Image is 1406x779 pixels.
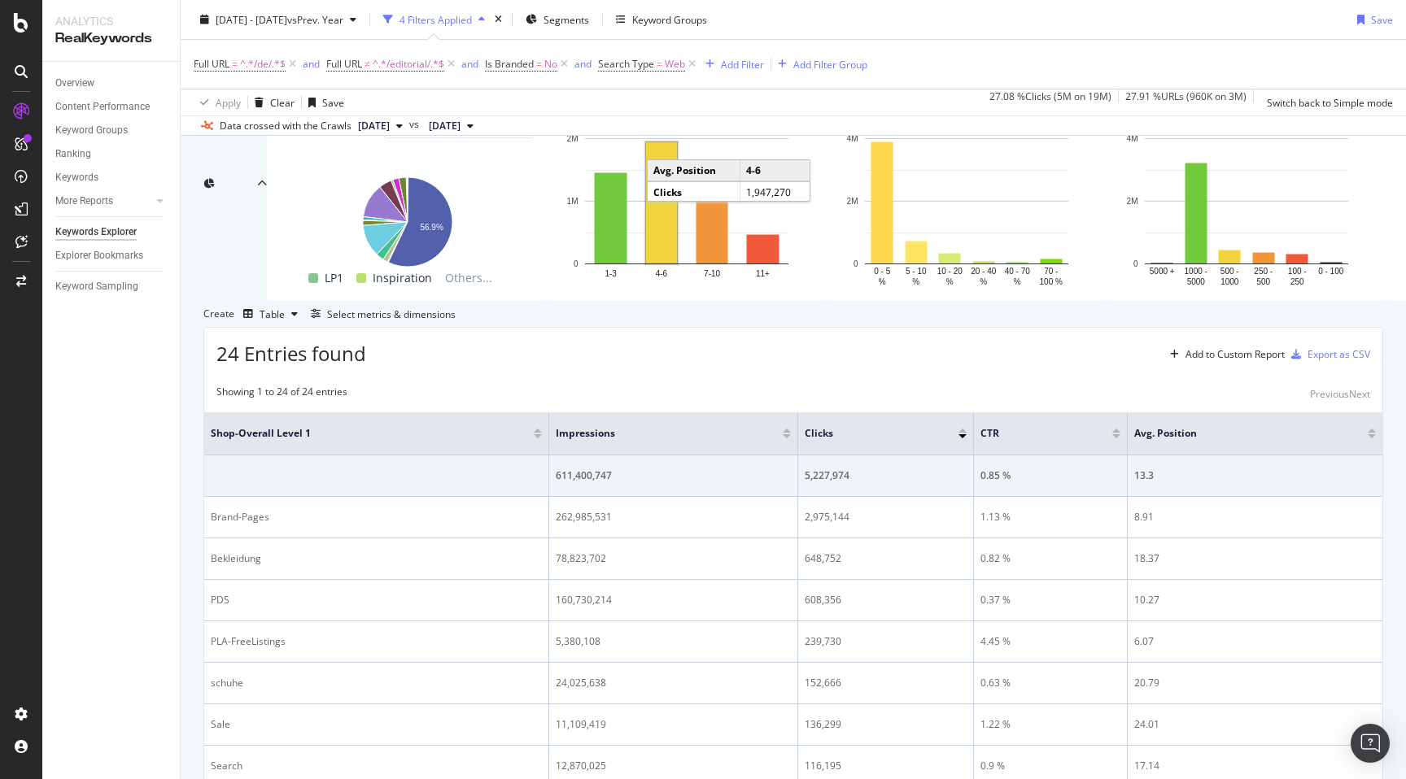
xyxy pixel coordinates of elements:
text: 4-6 [656,269,668,278]
span: Is Branded [485,57,534,71]
text: 250 - [1254,267,1273,276]
div: A chart. [560,130,814,288]
div: Search [211,759,542,773]
div: RealKeywords [55,29,167,48]
div: 0.82 % [980,551,1120,566]
div: A chart. [1120,130,1373,288]
div: 20.79 [1134,676,1376,690]
div: 611,400,747 [556,468,791,483]
text: 0 - 100 [1318,267,1344,276]
text: 0 [574,259,579,268]
text: 5000 [1187,277,1206,286]
text: 0 [1133,259,1138,268]
div: 136,299 [805,717,967,732]
text: 4M [1127,134,1138,143]
div: 4.45 % [980,634,1120,649]
div: Keyword Groups [632,12,707,26]
span: Full URL [194,57,229,71]
text: 500 [1256,277,1270,286]
div: schuhe [211,676,542,690]
div: 5,227,974 [805,468,967,483]
div: 0.63 % [980,676,1120,690]
svg: A chart. [840,130,1094,288]
text: % [946,277,954,286]
div: 1.13 % [980,510,1120,524]
div: 239,730 [805,634,967,649]
div: 262,985,531 [556,510,791,524]
div: Add Filter [721,57,764,71]
div: Showing 1 to 24 of 24 entries [216,385,347,404]
a: Ranking [55,146,168,163]
div: 24,025,638 [556,676,791,690]
text: % [1014,277,1021,286]
div: 78,823,702 [556,551,791,566]
text: 0 [854,259,858,268]
text: 2M [567,134,579,143]
div: and [303,57,320,71]
text: 7-10 [704,269,720,278]
button: Add Filter [699,54,764,74]
div: Bekleidung [211,551,542,566]
span: LP1 [325,268,343,288]
div: PDS [211,593,542,607]
div: Data crossed with the Crawls [220,119,351,133]
span: Web [665,53,685,76]
div: 17.14 [1134,759,1376,773]
a: Keyword Sampling [55,278,168,295]
a: Keyword Groups [55,122,168,139]
text: 1000 - [1185,267,1207,276]
text: % [980,277,987,286]
button: Export as CSV [1285,342,1370,368]
div: Analytics [55,13,167,29]
div: 160,730,214 [556,593,791,607]
text: 100 % [1040,277,1063,286]
button: Table [237,301,304,327]
a: More Reports [55,193,152,210]
div: 27.08 % Clicks ( 5M on 19M ) [989,89,1111,115]
svg: A chart. [280,169,534,268]
div: Top Charts [221,67,257,301]
div: 24.01 [1134,717,1376,732]
button: Switch back to Simple mode [1260,89,1393,115]
button: 4 Filters Applied [377,7,491,33]
div: and [574,57,592,71]
span: Clicks [805,426,935,441]
span: Segments [544,12,589,26]
button: Apply [194,89,241,115]
span: Full URL [326,57,362,71]
div: Keywords [55,169,98,186]
span: = [232,57,238,71]
div: Keyword Groups [55,122,128,139]
text: 500 - [1220,267,1239,276]
span: Search Type [598,57,654,71]
div: More Reports [55,193,113,210]
span: = [657,57,662,71]
div: Add Filter Group [793,57,867,71]
button: and [574,56,592,72]
span: Inspiration [373,268,432,288]
button: Save [1351,7,1393,33]
div: Save [1371,12,1393,26]
div: 0.37 % [980,593,1120,607]
div: times [491,11,505,28]
text: % [912,277,919,286]
div: 8.91 [1134,510,1376,524]
text: 0 - 5 [874,267,890,276]
a: Overview [55,75,168,92]
text: 2M [1127,197,1138,206]
div: 116,195 [805,759,967,773]
button: and [461,56,478,72]
div: PLA-FreeListings [211,634,542,649]
div: Brand-Pages [211,510,542,524]
div: Switch back to Simple mode [1267,95,1393,109]
button: [DATE] [351,116,409,136]
div: Explorer Bookmarks [55,247,143,264]
div: Create [203,301,304,327]
div: 10.27 [1134,593,1376,607]
span: = [536,57,542,71]
button: Save [302,89,344,115]
button: Segments [519,7,596,33]
text: 2M [847,197,858,206]
div: Table [260,307,285,321]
